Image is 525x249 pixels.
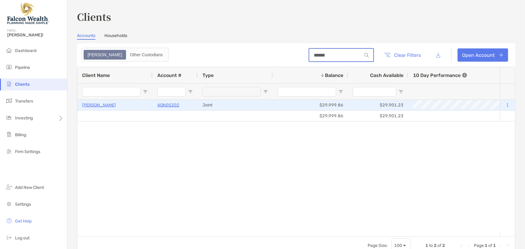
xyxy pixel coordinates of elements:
[485,243,487,248] span: 1
[5,217,13,224] img: get-help icon
[77,10,515,23] h3: Clients
[15,132,26,137] span: Billing
[5,97,13,104] img: transfers icon
[5,47,13,54] img: dashboard icon
[15,48,36,53] span: Dashboard
[434,243,437,248] span: 2
[380,48,426,62] button: Clear Filters
[5,200,13,207] img: settings icon
[429,243,433,248] span: to
[493,243,496,248] span: 1
[5,183,13,191] img: add_new_client icon
[82,48,169,62] div: segmented control
[370,72,403,78] span: Cash Available
[15,99,33,104] span: Transfers
[84,51,125,59] div: Zoe
[77,33,95,40] a: Accounts
[15,82,29,87] span: Clients
[353,87,396,97] input: Cash Available Filter Input
[15,115,33,121] span: Investing
[5,114,13,121] img: investing icon
[413,67,467,83] div: 10 Day Performance
[5,63,13,71] img: pipeline icon
[458,48,508,62] a: Open Account
[273,111,348,121] div: $29,999.86
[15,65,30,70] span: Pipeline
[348,111,408,121] div: $29,901.23
[325,72,343,78] span: Balance
[437,243,441,248] span: of
[104,33,127,40] a: Households
[5,148,13,155] img: firm-settings icon
[143,89,148,94] button: Open Filter Menu
[127,51,166,59] div: Other Custodians
[157,87,186,97] input: Account # Filter Input
[498,243,503,248] div: Next Page
[399,89,403,94] button: Open Filter Menu
[202,72,214,78] span: Type
[442,243,445,248] span: 2
[368,243,388,248] div: Page Size:
[5,131,13,138] img: billing icon
[467,243,471,248] div: Previous Page
[263,89,268,94] button: Open Filter Menu
[15,235,29,241] span: Log out
[273,100,348,110] div: $29,999.86
[7,32,63,38] span: [PERSON_NAME]!
[488,243,492,248] span: of
[15,219,32,224] span: Get Help
[188,89,193,94] button: Open Filter Menu
[157,101,179,109] a: 4QN05202
[7,2,49,24] img: Falcon Wealth Planning Logo
[82,72,110,78] span: Client Name
[5,80,13,88] img: clients icon
[474,243,484,248] span: Page
[338,89,343,94] button: Open Filter Menu
[15,149,40,154] span: Firm Settings
[425,243,428,248] span: 1
[15,202,31,207] span: Settings
[348,100,408,110] div: $29,901.23
[459,243,464,248] div: First Page
[198,100,273,110] div: Joint
[157,72,181,78] span: Account #
[82,87,141,97] input: Client Name Filter Input
[5,234,13,241] img: logout icon
[505,243,510,248] div: Last Page
[364,53,369,57] img: input icon
[278,87,336,97] input: Balance Filter Input
[394,243,402,248] div: 100
[82,101,116,109] a: [PERSON_NAME]
[15,185,44,190] span: Add New Client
